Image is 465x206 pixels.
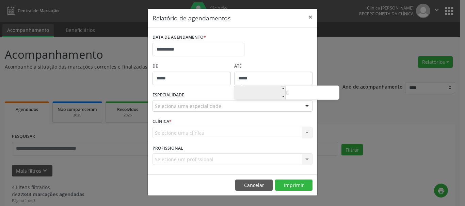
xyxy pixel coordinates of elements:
[286,86,288,99] span: :
[153,116,172,127] label: CLÍNICA
[153,61,231,72] label: De
[234,87,286,100] input: Hour
[234,61,312,72] label: ATÉ
[304,9,317,25] button: Close
[153,32,206,43] label: DATA DE AGENDAMENTO
[153,90,184,100] label: ESPECIALIDADE
[288,87,339,100] input: Minute
[155,102,221,110] span: Seleciona uma especialidade
[235,180,273,191] button: Cancelar
[153,143,183,153] label: PROFISSIONAL
[153,14,230,22] h5: Relatório de agendamentos
[275,180,312,191] button: Imprimir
